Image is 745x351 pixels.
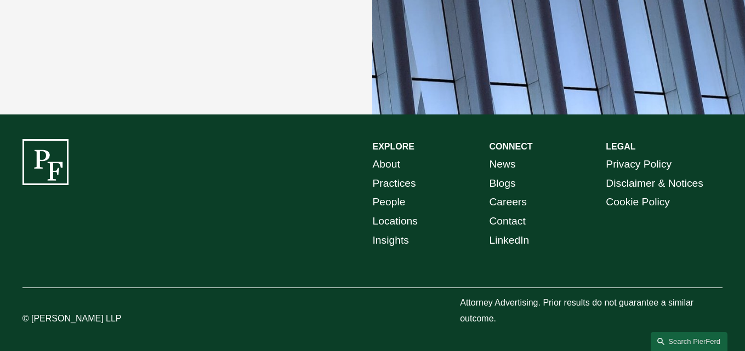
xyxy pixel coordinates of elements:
[489,155,515,174] a: News
[373,212,418,231] a: Locations
[606,142,635,151] strong: LEGAL
[373,193,406,212] a: People
[489,142,532,151] strong: CONNECT
[373,155,400,174] a: About
[373,174,416,193] a: Practices
[606,155,672,174] a: Privacy Policy
[22,311,168,327] p: © [PERSON_NAME] LLP
[651,332,727,351] a: Search this site
[460,295,723,327] p: Attorney Advertising. Prior results do not guarantee a similar outcome.
[606,174,703,193] a: Disclaimer & Notices
[489,231,529,250] a: LinkedIn
[489,193,526,212] a: Careers
[489,212,525,231] a: Contact
[373,231,409,250] a: Insights
[606,193,670,212] a: Cookie Policy
[373,142,414,151] strong: EXPLORE
[489,174,515,193] a: Blogs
